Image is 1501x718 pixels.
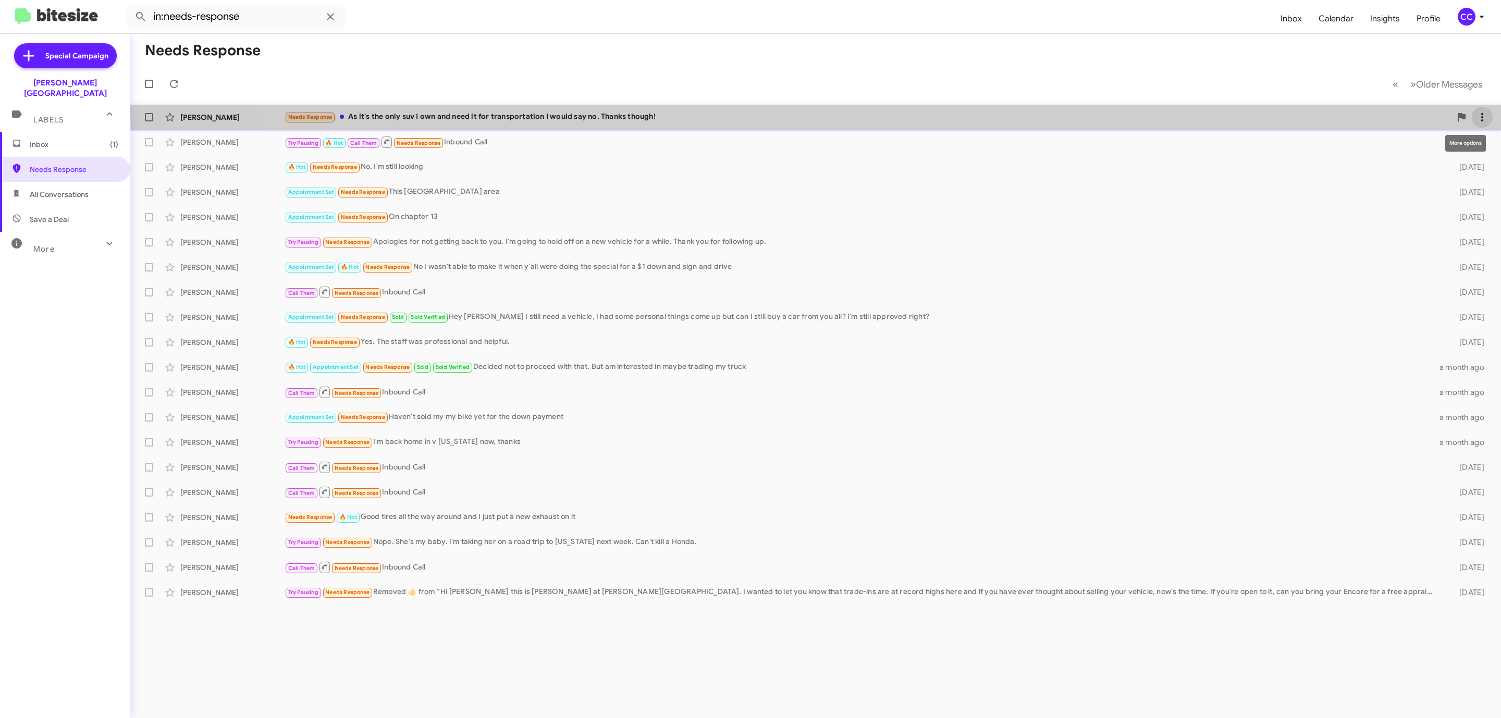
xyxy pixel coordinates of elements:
[285,486,1438,499] div: Inbound Call
[288,364,306,370] span: 🔥 Hot
[285,336,1438,348] div: Yes. The staff was professional and helpful.
[1438,412,1493,423] div: a month ago
[285,311,1438,323] div: Hey [PERSON_NAME] I still need a vehicle, I had some personal things come up but can I still buy ...
[180,187,285,197] div: [PERSON_NAME]
[180,137,285,147] div: [PERSON_NAME]
[288,465,315,472] span: Call Them
[180,287,285,298] div: [PERSON_NAME]
[417,364,429,370] span: Sold
[180,512,285,523] div: [PERSON_NAME]
[397,140,441,146] span: Needs Response
[285,261,1438,273] div: No I wasn't able to make it when y'all were doing the special for a $1 down and sign and drive
[325,140,343,146] span: 🔥 Hot
[1449,8,1490,26] button: CC
[180,262,285,273] div: [PERSON_NAME]
[180,362,285,373] div: [PERSON_NAME]
[288,239,318,245] span: Try Pausing
[1438,337,1493,348] div: [DATE]
[288,264,334,270] span: Appointment Set
[1408,4,1449,34] a: Profile
[1438,487,1493,498] div: [DATE]
[1310,4,1362,34] a: Calendar
[1445,135,1486,152] div: More options
[339,514,357,521] span: 🔥 Hot
[1438,587,1493,598] div: [DATE]
[1438,537,1493,548] div: [DATE]
[30,214,69,225] span: Save a Deal
[288,539,318,546] span: Try Pausing
[1438,387,1493,398] div: a month ago
[180,437,285,448] div: [PERSON_NAME]
[33,244,55,254] span: More
[392,314,404,320] span: Sold
[285,111,1451,123] div: As it's the only suv I own and need it for transportation I would say no. Thanks though!
[1438,287,1493,298] div: [DATE]
[325,539,370,546] span: Needs Response
[1272,4,1310,34] a: Inbox
[285,286,1438,299] div: Inbound Call
[285,186,1438,198] div: This [GEOGRAPHIC_DATA] area
[285,561,1438,574] div: Inbound Call
[180,112,285,122] div: [PERSON_NAME]
[1438,187,1493,197] div: [DATE]
[180,312,285,323] div: [PERSON_NAME]
[288,114,333,120] span: Needs Response
[30,189,89,200] span: All Conversations
[350,140,377,146] span: Call Them
[285,511,1438,523] div: Good tires all the way around and I just put a new exhaust on it
[341,264,359,270] span: 🔥 Hot
[288,390,315,397] span: Call Them
[335,390,379,397] span: Needs Response
[288,290,315,296] span: Call Them
[110,139,118,150] span: (1)
[180,562,285,573] div: [PERSON_NAME]
[288,439,318,445] span: Try Pausing
[145,42,261,59] h1: Needs Response
[285,361,1438,373] div: Decided not to proceed with that. But am interested in maybe trading my truck
[30,139,118,150] span: Inbox
[335,290,379,296] span: Needs Response
[325,439,370,445] span: Needs Response
[325,589,370,596] span: Needs Response
[436,364,470,370] span: Sold Verified
[313,364,359,370] span: Appointment Set
[1438,512,1493,523] div: [DATE]
[180,462,285,473] div: [PERSON_NAME]
[288,490,315,497] span: Call Them
[1438,237,1493,247] div: [DATE]
[335,465,379,472] span: Needs Response
[180,412,285,423] div: [PERSON_NAME]
[341,314,385,320] span: Needs Response
[288,214,334,220] span: Appointment Set
[285,536,1438,548] div: Nope. She's my baby. I'm taking her on a road trip to [US_STATE] next week. Can't kill a Honda.
[1386,73,1405,95] button: Previous
[33,115,64,125] span: Labels
[288,414,334,420] span: Appointment Set
[1438,262,1493,273] div: [DATE]
[180,387,285,398] div: [PERSON_NAME]
[341,189,385,195] span: Needs Response
[1438,437,1493,448] div: a month ago
[341,414,385,420] span: Needs Response
[341,214,385,220] span: Needs Response
[285,236,1438,248] div: Apologies for not getting back to you. I'm going to hold off on a new vehicle for a while. Thank ...
[288,314,334,320] span: Appointment Set
[1410,78,1416,91] span: »
[288,565,315,572] span: Call Them
[325,239,370,245] span: Needs Response
[180,212,285,222] div: [PERSON_NAME]
[288,514,333,521] span: Needs Response
[1438,462,1493,473] div: [DATE]
[1438,162,1493,172] div: [DATE]
[1416,79,1482,90] span: Older Messages
[365,264,410,270] span: Needs Response
[285,586,1438,598] div: Removed ‌👍‌ from “ Hi [PERSON_NAME] this is [PERSON_NAME] at [PERSON_NAME][GEOGRAPHIC_DATA]. I wa...
[1458,8,1475,26] div: CC
[1404,73,1488,95] button: Next
[180,537,285,548] div: [PERSON_NAME]
[285,211,1438,223] div: On chapter 13
[1362,4,1408,34] span: Insights
[313,339,357,345] span: Needs Response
